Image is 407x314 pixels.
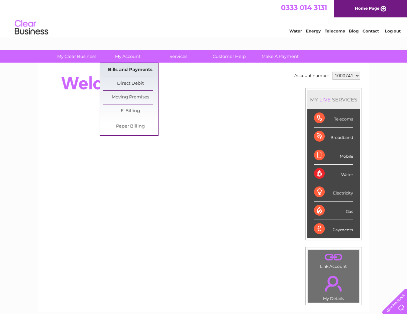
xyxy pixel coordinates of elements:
a: Energy [306,28,321,33]
a: 0333 014 3131 [281,3,327,12]
td: Account number [293,70,331,81]
a: My Account [100,50,155,63]
a: Telecoms [325,28,345,33]
div: LIVE [318,96,332,103]
div: Clear Business is a trading name of Verastar Limited (registered in [GEOGRAPHIC_DATA] No. 3667643... [46,4,362,32]
a: . [310,272,358,295]
div: Gas [314,202,353,220]
div: Payments [314,220,353,238]
td: Link Account [308,249,360,270]
a: Moving Premises [103,91,158,104]
div: Broadband [314,128,353,146]
a: Bills and Payments [103,63,158,77]
a: Make A Payment [252,50,308,63]
div: Mobile [314,146,353,165]
div: Water [314,165,353,183]
a: Customer Help [202,50,257,63]
img: logo.png [14,17,48,38]
div: MY SERVICES [307,90,360,109]
a: . [310,251,358,263]
div: Electricity [314,183,353,202]
td: My Details [308,270,360,303]
a: E-Billing [103,104,158,118]
a: Direct Debit [103,77,158,90]
a: Contact [363,28,379,33]
a: My Clear Business [49,50,104,63]
a: Services [151,50,206,63]
a: Blog [349,28,359,33]
a: Water [289,28,302,33]
a: Log out [385,28,401,33]
a: Paper Billing [103,120,158,133]
div: Telecoms [314,109,353,128]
